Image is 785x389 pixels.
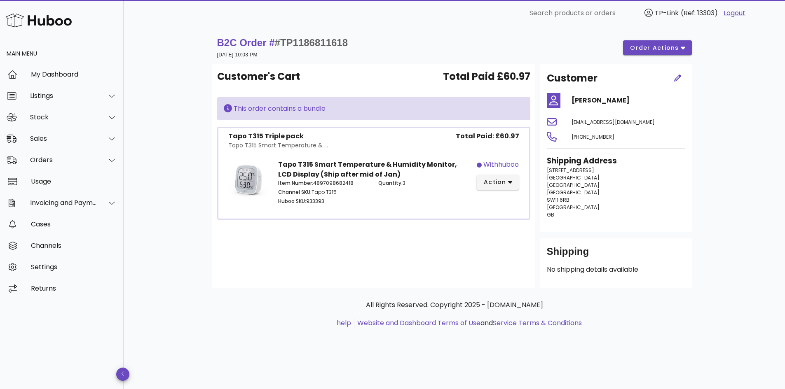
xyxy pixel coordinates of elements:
[547,155,685,167] h3: Shipping Address
[30,156,97,164] div: Orders
[30,113,97,121] div: Stock
[547,182,600,189] span: [GEOGRAPHIC_DATA]
[547,204,600,211] span: [GEOGRAPHIC_DATA]
[224,104,524,114] div: This order contains a bundle
[443,69,530,84] span: Total Paid £60.97
[228,160,269,200] img: Product Image
[278,189,312,196] span: Channel SKU:
[354,318,582,328] li: and
[572,133,614,140] span: [PHONE_NUMBER]
[547,189,600,196] span: [GEOGRAPHIC_DATA]
[547,174,600,181] span: [GEOGRAPHIC_DATA]
[483,160,519,170] div: withhuboo
[275,37,348,48] span: #TP1186811618
[217,69,300,84] span: Customer's Cart
[623,40,691,55] button: order actions
[357,318,480,328] a: Website and Dashboard Terms of Use
[31,263,117,271] div: Settings
[217,37,348,48] strong: B2C Order #
[724,8,745,18] a: Logout
[278,189,368,196] p: Tapo T315
[31,220,117,228] div: Cases
[456,131,519,141] span: Total Paid: £60.97
[547,71,598,86] h2: Customer
[378,179,403,186] span: Quantity:
[6,12,72,29] img: Huboo Logo
[572,96,685,105] h4: [PERSON_NAME]
[31,70,117,78] div: My Dashboard
[278,179,313,186] span: Item Number:
[228,131,328,141] div: Tapo T315 Triple pack
[378,179,469,187] p: 3
[477,175,519,190] button: action
[30,199,97,207] div: Invoicing and Payments
[547,245,685,265] div: Shipping
[547,196,569,203] span: SW11 6RB
[31,284,117,292] div: Returns
[278,198,306,205] span: Huboo SKU:
[31,242,117,249] div: Channels
[278,160,457,179] strong: Tapo T315 Smart Temperature & Humidity Monitor, LCD Display (Ship after mid of Jan)
[547,167,594,174] span: [STREET_ADDRESS]
[483,178,506,186] span: action
[30,92,97,100] div: Listings
[547,211,554,218] span: GB
[219,300,690,310] p: All Rights Reserved. Copyright 2025 - [DOMAIN_NAME]
[572,119,655,126] span: [EMAIL_ADDRESS][DOMAIN_NAME]
[217,52,258,58] small: [DATE] 10:03 PM
[278,179,368,187] p: 4897098682418
[278,198,368,205] p: 933393
[630,44,679,52] span: order actions
[655,8,679,18] span: TP-Link
[493,318,582,328] a: Service Terms & Conditions
[681,8,718,18] span: (Ref: 13303)
[337,318,351,328] a: help
[547,265,685,275] p: No shipping details available
[31,177,117,185] div: Usage
[228,141,328,150] div: Tapo T315 Smart Temperature & ...
[30,135,97,142] div: Sales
